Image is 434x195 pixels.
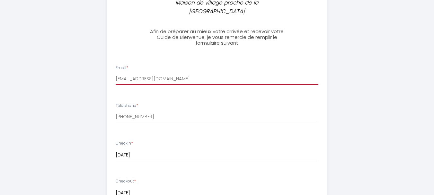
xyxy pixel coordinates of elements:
[146,29,288,46] h3: Afin de préparer au mieux votre arrivée et recevoir votre Guide de Bienvenue, je vous remercie de...
[116,103,138,109] label: Téléphone
[116,65,128,71] label: Email
[116,140,133,146] label: Checkin
[116,178,136,184] label: Checkout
